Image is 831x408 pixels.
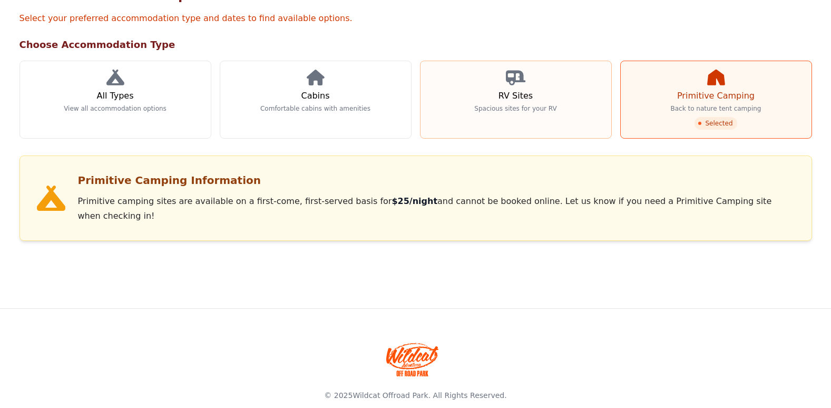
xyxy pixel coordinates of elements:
[301,90,329,102] h3: Cabins
[420,61,612,139] a: RV Sites Spacious sites for your RV
[96,90,133,102] h3: All Types
[260,104,370,113] p: Comfortable cabins with amenities
[474,104,556,113] p: Spacious sites for your RV
[671,104,761,113] p: Back to nature tent camping
[19,61,211,139] a: All Types View all accommodation options
[677,90,755,102] h3: Primitive Camping
[353,391,428,400] a: Wildcat Offroad Park
[392,196,437,206] strong: $25/night
[19,12,812,25] p: Select your preferred accommodation type and dates to find available options.
[498,90,533,102] h3: RV Sites
[64,104,167,113] p: View all accommodation options
[324,391,506,400] span: © 2025 . All Rights Reserved.
[78,173,795,188] h3: Primitive Camping Information
[386,343,439,376] img: Wildcat Offroad park
[695,117,737,130] span: Selected
[220,61,412,139] a: Cabins Comfortable cabins with amenities
[620,61,812,139] a: Primitive Camping Back to nature tent camping Selected
[78,194,795,224] div: Primitive camping sites are available on a first-come, first-served basis for and cannot be booke...
[19,37,812,52] h2: Choose Accommodation Type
